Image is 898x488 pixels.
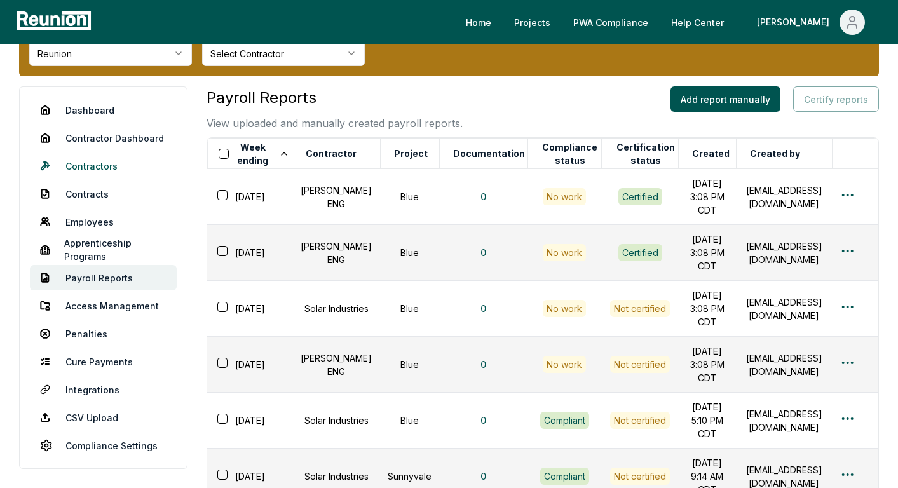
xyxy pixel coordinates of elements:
button: Project [391,141,430,166]
div: No work [543,356,586,372]
a: Home [456,10,501,35]
td: [EMAIL_ADDRESS][DOMAIN_NAME] [736,169,832,225]
a: Employees [30,209,177,234]
td: [EMAIL_ADDRESS][DOMAIN_NAME] [736,281,832,337]
td: Solar Industries [292,281,380,337]
td: [PERSON_NAME] ENG [292,169,380,225]
a: Projects [504,10,561,35]
a: Penalties [30,321,177,346]
button: Not certified [610,356,670,372]
button: Contractor [303,141,359,166]
a: Apprenticeship Programs [30,237,177,262]
a: Help Center [661,10,734,35]
h3: Payroll Reports [207,86,463,109]
td: [DATE] 3:08 PM CDT [679,337,736,393]
button: 0 [470,240,496,266]
td: Blue [380,337,439,393]
div: No work [543,244,586,261]
button: Add report manually [670,86,780,112]
button: Certified [618,244,662,261]
td: [DATE] 3:08 PM CDT [679,281,736,337]
button: Created [690,141,732,166]
a: Payroll Reports [30,265,177,290]
div: [DATE] [215,243,292,262]
td: [PERSON_NAME] ENG [292,337,380,393]
td: [EMAIL_ADDRESS][DOMAIN_NAME] [736,393,832,449]
button: 0 [470,296,496,322]
p: View uploaded and manually created payroll reports. [207,116,463,131]
button: 0 [470,184,496,210]
div: Compliant [540,412,589,428]
td: [DATE] 3:08 PM CDT [679,169,736,225]
td: [EMAIL_ADDRESS][DOMAIN_NAME] [736,225,832,281]
div: [DATE] [215,355,292,374]
div: [DATE] [215,299,292,318]
td: Blue [380,281,439,337]
a: Contractors [30,153,177,179]
button: Compliance status [539,141,601,166]
div: [DATE] [215,467,292,485]
button: 0 [470,408,496,433]
button: Certified [618,188,662,205]
button: Created by [747,141,803,166]
div: [DATE] [215,411,292,430]
button: Not certified [610,468,670,484]
td: Blue [380,169,439,225]
button: Not certified [610,412,670,428]
div: No work [543,188,586,205]
a: PWA Compliance [563,10,658,35]
div: Compliant [540,468,589,484]
div: [DATE] [215,187,292,206]
a: CSV Upload [30,405,177,430]
div: No work [543,300,586,316]
td: Blue [380,225,439,281]
a: Integrations [30,377,177,402]
div: [PERSON_NAME] [757,10,834,35]
td: Solar Industries [292,393,380,449]
td: [PERSON_NAME] ENG [292,225,380,281]
td: Blue [380,393,439,449]
button: Certification status [613,141,678,166]
td: [DATE] 5:10 PM CDT [679,393,736,449]
button: Week ending [234,141,292,166]
a: Contracts [30,181,177,207]
a: Contractor Dashboard [30,125,177,151]
a: Access Management [30,293,177,318]
td: [DATE] 3:08 PM CDT [679,225,736,281]
button: [PERSON_NAME] [747,10,875,35]
button: Documentation [451,141,527,166]
button: 0 [470,352,496,377]
a: Compliance Settings [30,433,177,458]
td: [EMAIL_ADDRESS][DOMAIN_NAME] [736,337,832,393]
button: Not certified [610,300,670,316]
nav: Main [456,10,885,35]
a: Cure Payments [30,349,177,374]
a: Dashboard [30,97,177,123]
